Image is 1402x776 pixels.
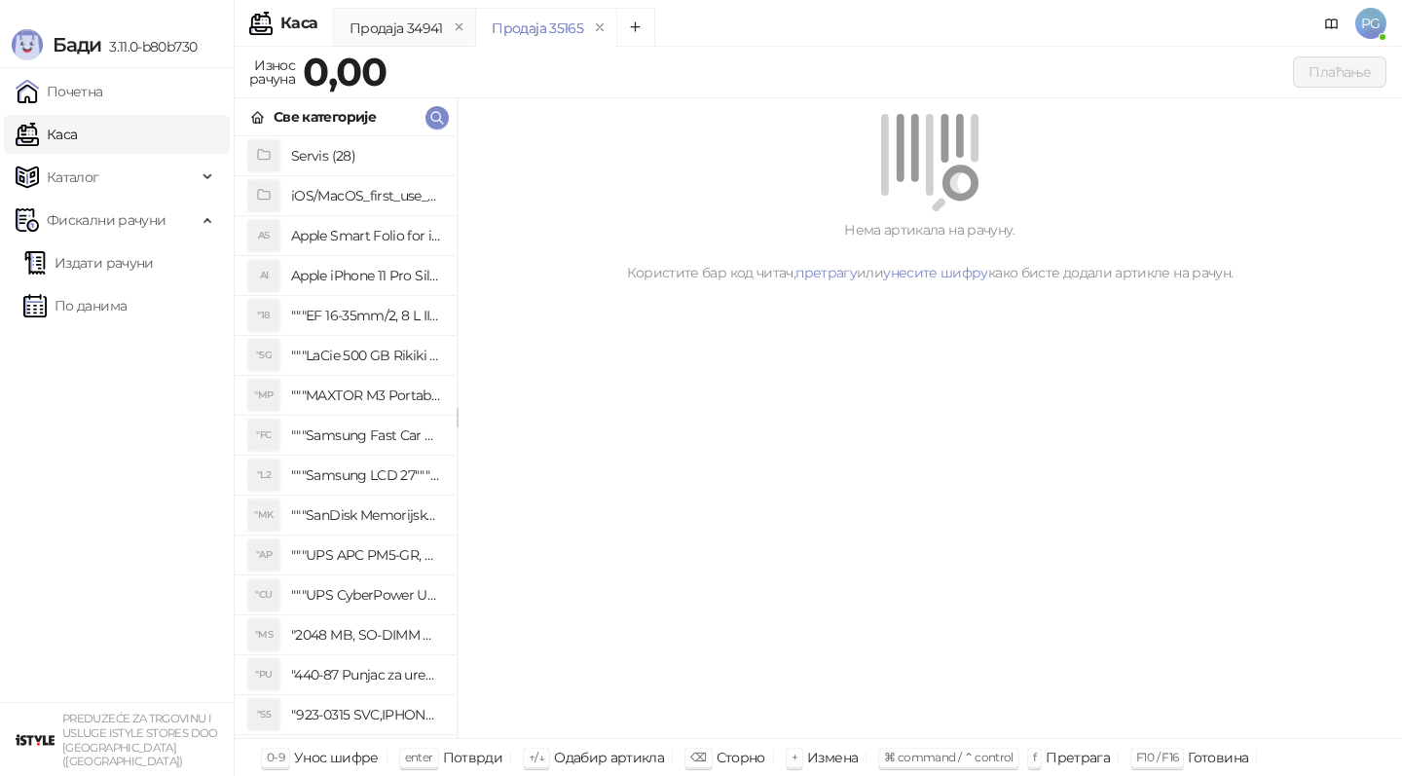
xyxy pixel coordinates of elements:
a: претрагу [795,264,857,281]
a: Почетна [16,72,103,111]
div: Потврди [443,745,503,770]
div: "MK [248,499,279,531]
h4: """LaCie 500 GB Rikiki USB 3.0 / Ultra Compact & Resistant aluminum / USB 3.0 / 2.5""""""" [291,340,441,371]
h4: """UPS APC PM5-GR, Essential Surge Arrest,5 utic_nica""" [291,539,441,571]
a: Каса [16,115,77,154]
h4: """Samsung LCD 27"""" C27F390FHUXEN""" [291,460,441,491]
h4: "923-0315 SVC,IPHONE 5/5S BATTERY REMOVAL TRAY Držač za iPhone sa kojim se otvara display [291,699,441,730]
div: AS [248,220,279,251]
button: remove [447,19,472,36]
span: Фискални рачуни [47,201,166,240]
div: Претрага [1046,745,1110,770]
span: F10 / F16 [1136,750,1178,764]
h4: """UPS CyberPower UT650EG, 650VA/360W , line-int., s_uko, desktop""" [291,579,441,610]
h4: """SanDisk Memorijska kartica 256GB microSDXC sa SD adapterom SDSQXA1-256G-GN6MA - Extreme PLUS, ... [291,499,441,531]
div: Готовина [1188,745,1248,770]
div: "AP [248,539,279,571]
span: Каталог [47,158,99,197]
div: "PU [248,659,279,690]
img: 64x64-companyLogo-77b92cf4-9946-4f36-9751-bf7bb5fd2c7d.png [16,721,55,759]
div: Износ рачуна [245,53,299,92]
span: 0-9 [267,750,284,764]
h4: "2048 MB, SO-DIMM DDRII, 667 MHz, Napajanje 1,8 0,1 V, Latencija CL5" [291,619,441,650]
span: enter [405,750,433,764]
div: AI [248,260,279,291]
div: Одабир артикла [554,745,664,770]
h4: """Samsung Fast Car Charge Adapter, brzi auto punja_, boja crna""" [291,420,441,451]
button: Плаћање [1293,56,1386,88]
div: "FC [248,420,279,451]
div: "MS [248,619,279,650]
div: Сторно [717,745,765,770]
span: ⌘ command / ⌃ control [884,750,1014,764]
h4: Apple iPhone 11 Pro Silicone Case - Black [291,260,441,291]
div: Продаја 34941 [350,18,443,39]
div: "MP [248,380,279,411]
button: remove [587,19,612,36]
span: ↑/↓ [529,750,544,764]
h4: """EF 16-35mm/2, 8 L III USM""" [291,300,441,331]
img: Logo [12,29,43,60]
a: Издати рачуни [23,243,154,282]
h4: "440-87 Punjac za uredjaje sa micro USB portom 4/1, Stand." [291,659,441,690]
div: Нема артикала на рачуну. Користите бар код читач, или како бисте додали артикле на рачун. [481,219,1379,283]
div: Све категорије [274,106,376,128]
div: "S5 [248,699,279,730]
span: 3.11.0-b80b730 [101,38,197,55]
div: "18 [248,300,279,331]
a: унесите шифру [883,264,988,281]
div: Унос шифре [294,745,379,770]
span: + [792,750,797,764]
span: f [1033,750,1036,764]
div: "5G [248,340,279,371]
h4: """MAXTOR M3 Portable 2TB 2.5"""" crni eksterni hard disk HX-M201TCB/GM""" [291,380,441,411]
h4: iOS/MacOS_first_use_assistance (4) [291,180,441,211]
div: grid [235,136,457,738]
div: "L2 [248,460,279,491]
strong: 0,00 [303,48,387,95]
span: ⌫ [690,750,706,764]
a: Документација [1316,8,1347,39]
div: Продаја 35165 [492,18,583,39]
a: По данима [23,286,127,325]
div: "CU [248,579,279,610]
div: Каса [280,16,317,31]
small: PREDUZEĆE ZA TRGOVINU I USLUGE ISTYLE STORES DOO [GEOGRAPHIC_DATA] ([GEOGRAPHIC_DATA]) [62,712,218,768]
span: Бади [53,33,101,56]
div: Измена [807,745,858,770]
h4: Apple Smart Folio for iPad mini (A17 Pro) - Sage [291,220,441,251]
span: PG [1355,8,1386,39]
h4: Servis (28) [291,140,441,171]
button: Add tab [616,8,655,47]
